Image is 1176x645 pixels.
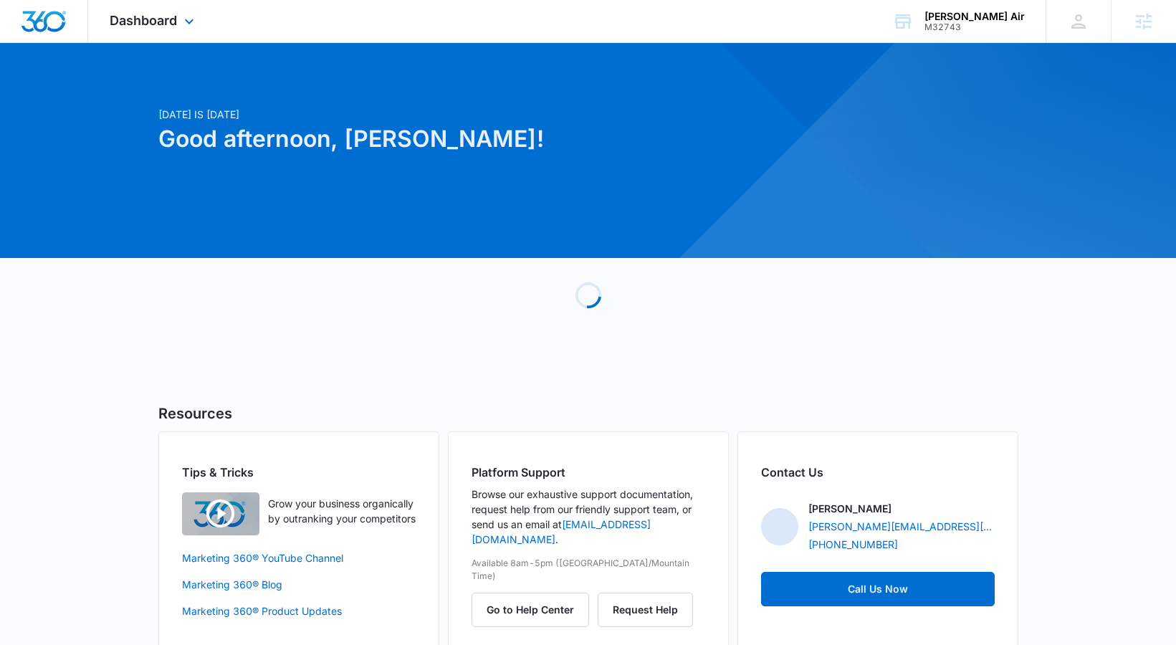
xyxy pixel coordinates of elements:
h2: Tips & Tricks [182,464,416,481]
a: Call Us Now [761,572,995,606]
a: Marketing 360® Blog [182,577,416,592]
a: Marketing 360® YouTube Channel [182,550,416,565]
a: Marketing 360® Product Updates [182,603,416,618]
h2: Platform Support [472,464,705,481]
a: Go to Help Center [472,603,598,616]
p: Available 8am-5pm ([GEOGRAPHIC_DATA]/Mountain Time) [472,557,705,583]
button: Request Help [598,593,693,627]
span: Dashboard [110,13,177,28]
img: Quick Overview Video [182,492,259,535]
div: account id [924,22,1025,32]
img: Robin Mills [761,508,798,545]
h1: Good afternoon, [PERSON_NAME]! [158,122,726,156]
a: [PERSON_NAME][EMAIL_ADDRESS][PERSON_NAME][DOMAIN_NAME] [808,519,995,534]
p: Grow your business organically by outranking your competitors [268,496,416,526]
div: account name [924,11,1025,22]
a: [PHONE_NUMBER] [808,537,898,552]
p: [DATE] is [DATE] [158,107,726,122]
p: Browse our exhaustive support documentation, request help from our friendly support team, or send... [472,487,705,547]
p: [PERSON_NAME] [808,501,891,516]
h2: Contact Us [761,464,995,481]
button: Go to Help Center [472,593,589,627]
h5: Resources [158,403,1018,424]
a: Request Help [598,603,693,616]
